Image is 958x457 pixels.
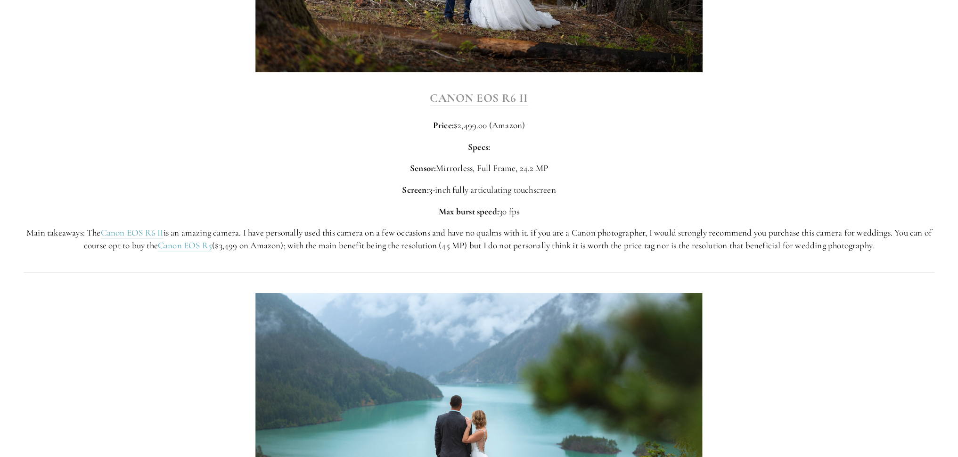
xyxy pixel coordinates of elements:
p: Mirrorless, Full Frame, 24.2 MP [24,162,934,175]
p: $2,499.00 (Amazon) [24,119,934,132]
a: Canon EOS R6 II [101,227,164,239]
a: Canon EOS R6 II [430,91,528,106]
p: Main takeaways: The is an amazing camera. I have personally used this camera on a few occasions a... [24,227,934,252]
strong: Canon EOS R6 II [430,91,528,105]
strong: Max burst speed: [439,206,499,217]
strong: Specs: [468,141,490,152]
p: 30 fps [24,205,934,218]
p: 3-inch fully articulating touchscreen [24,184,934,196]
strong: Sensor: [410,163,436,173]
strong: Price: [433,120,454,131]
strong: Screen: [402,184,428,195]
a: Canon EOS R5 [158,240,212,252]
